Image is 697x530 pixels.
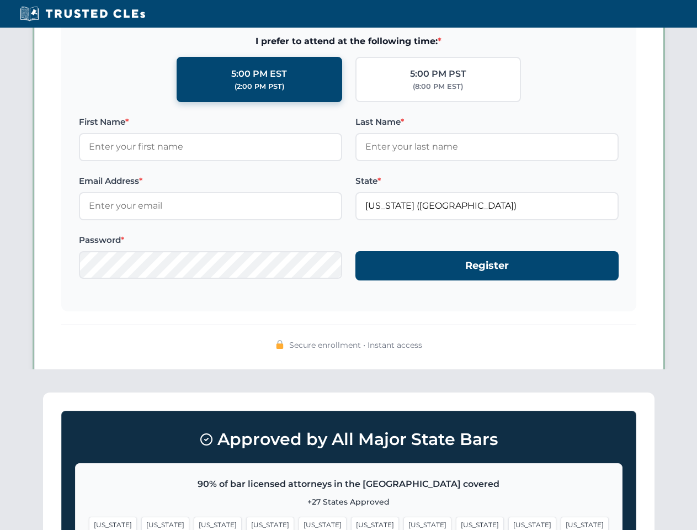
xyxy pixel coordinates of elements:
[79,133,342,161] input: Enter your first name
[355,174,619,188] label: State
[355,133,619,161] input: Enter your last name
[75,425,622,454] h3: Approved by All Major State Bars
[17,6,148,22] img: Trusted CLEs
[79,174,342,188] label: Email Address
[89,477,609,491] p: 90% of bar licensed attorneys in the [GEOGRAPHIC_DATA] covered
[355,192,619,220] input: Florida (FL)
[235,81,284,92] div: (2:00 PM PST)
[79,115,342,129] label: First Name
[355,115,619,129] label: Last Name
[231,67,287,81] div: 5:00 PM EST
[89,496,609,508] p: +27 States Approved
[410,67,466,81] div: 5:00 PM PST
[79,192,342,220] input: Enter your email
[79,234,342,247] label: Password
[275,340,284,349] img: 🔒
[79,34,619,49] span: I prefer to attend at the following time:
[413,81,463,92] div: (8:00 PM EST)
[355,251,619,280] button: Register
[289,339,422,351] span: Secure enrollment • Instant access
